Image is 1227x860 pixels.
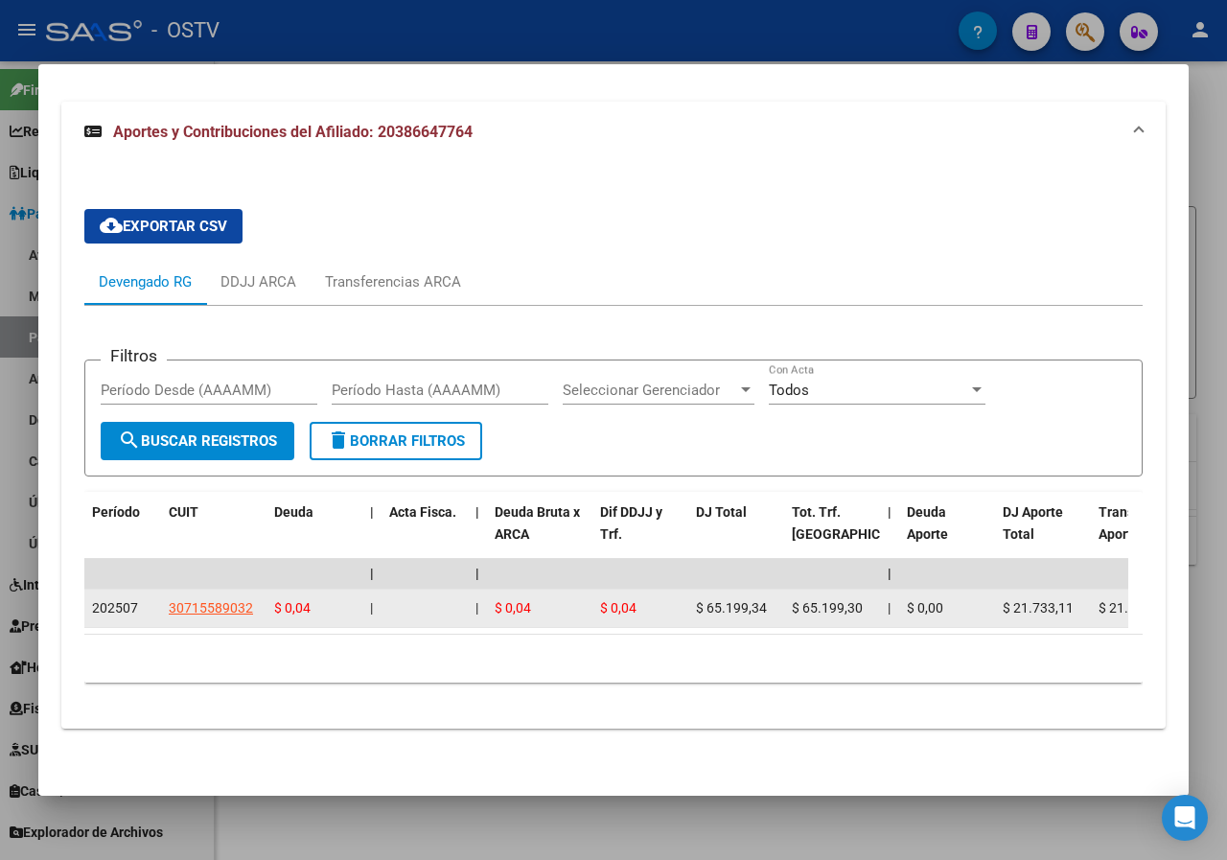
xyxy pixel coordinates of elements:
span: Transferido Aporte [1099,504,1170,542]
datatable-header-cell: DJ Total [688,492,784,576]
datatable-header-cell: Deuda [266,492,362,576]
h3: Filtros [101,345,167,366]
span: Exportar CSV [100,218,227,235]
span: | [888,504,891,520]
mat-expansion-panel-header: Aportes y Contribuciones del Afiliado: 20386647764 [61,102,1166,163]
span: | [888,600,891,616]
mat-icon: delete [327,429,350,452]
span: | [475,566,479,581]
mat-icon: cloud_download [100,214,123,237]
span: Todos [769,382,809,399]
div: Aportes y Contribuciones del Afiliado: 20386647764 [61,163,1166,729]
span: $ 21.733,11 [1099,600,1169,616]
span: $ 0,04 [600,600,637,616]
span: Deuda Aporte [907,504,948,542]
datatable-header-cell: Tot. Trf. Bruto [784,492,880,576]
datatable-header-cell: Transferido Aporte [1091,492,1187,576]
span: | [370,566,374,581]
span: $ 21.733,11 [1003,600,1074,616]
span: DJ Aporte Total [1003,504,1063,542]
datatable-header-cell: Período [84,492,161,576]
span: Deuda Bruta x ARCA [495,504,580,542]
div: Devengado RG [99,271,192,292]
datatable-header-cell: Acta Fisca. [382,492,468,576]
span: Buscar Registros [118,432,277,450]
span: | [475,504,479,520]
span: CUIT [169,504,198,520]
span: 202507 [92,600,138,616]
span: $ 0,04 [495,600,531,616]
span: $ 65.199,34 [696,600,767,616]
span: 30715589032 [169,600,253,616]
span: $ 65.199,30 [792,600,863,616]
datatable-header-cell: CUIT [161,492,266,576]
button: Exportar CSV [84,209,243,244]
span: Acta Fisca. [389,504,456,520]
div: DDJJ ARCA [220,271,296,292]
span: Deuda [274,504,313,520]
button: Buscar Registros [101,422,294,460]
span: | [888,566,891,581]
div: Transferencias ARCA [325,271,461,292]
span: | [475,600,478,616]
span: Borrar Filtros [327,432,465,450]
datatable-header-cell: Deuda Aporte [899,492,995,576]
span: Dif DDJJ y Trf. [600,504,662,542]
mat-icon: search [118,429,141,452]
span: Aportes y Contribuciones del Afiliado: 20386647764 [113,123,473,141]
datatable-header-cell: DJ Aporte Total [995,492,1091,576]
span: Período [92,504,140,520]
span: DJ Total [696,504,747,520]
datatable-header-cell: Deuda Bruta x ARCA [487,492,592,576]
span: Seleccionar Gerenciador [563,382,737,399]
span: $ 0,04 [274,600,311,616]
datatable-header-cell: | [880,492,899,576]
datatable-header-cell: | [468,492,487,576]
span: | [370,504,374,520]
datatable-header-cell: Dif DDJJ y Trf. [592,492,688,576]
span: | [370,600,373,616]
datatable-header-cell: | [362,492,382,576]
div: Open Intercom Messenger [1162,795,1208,841]
span: Tot. Trf. [GEOGRAPHIC_DATA] [792,504,922,542]
span: $ 0,00 [907,600,943,616]
button: Borrar Filtros [310,422,482,460]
